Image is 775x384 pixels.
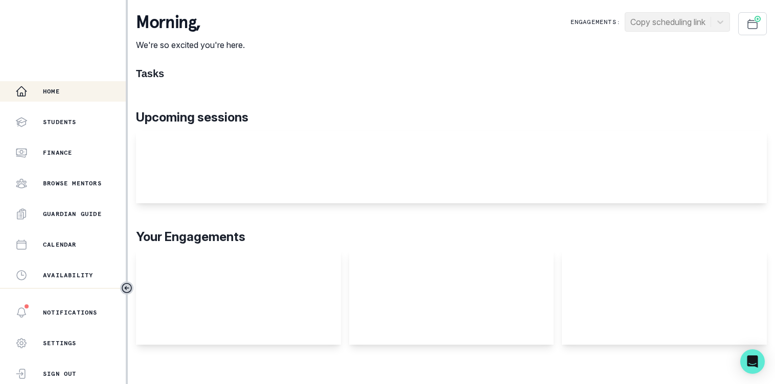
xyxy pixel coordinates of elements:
p: Home [43,87,60,95]
h1: Tasks [136,67,767,80]
p: Students [43,118,77,126]
p: Finance [43,149,72,157]
p: Browse Mentors [43,179,102,187]
p: We're so excited you're here. [136,39,245,51]
p: Sign Out [43,370,77,378]
p: Engagements: [571,18,621,26]
p: morning , [136,12,245,33]
p: Guardian Guide [43,210,102,218]
p: Your Engagements [136,228,767,246]
p: Upcoming sessions [136,108,767,127]
button: Schedule Sessions [738,12,767,35]
p: Settings [43,339,77,347]
p: Availability [43,271,93,279]
button: Toggle sidebar [120,281,133,295]
p: Calendar [43,241,77,249]
div: Open Intercom Messenger [740,349,765,374]
p: Notifications [43,308,98,317]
